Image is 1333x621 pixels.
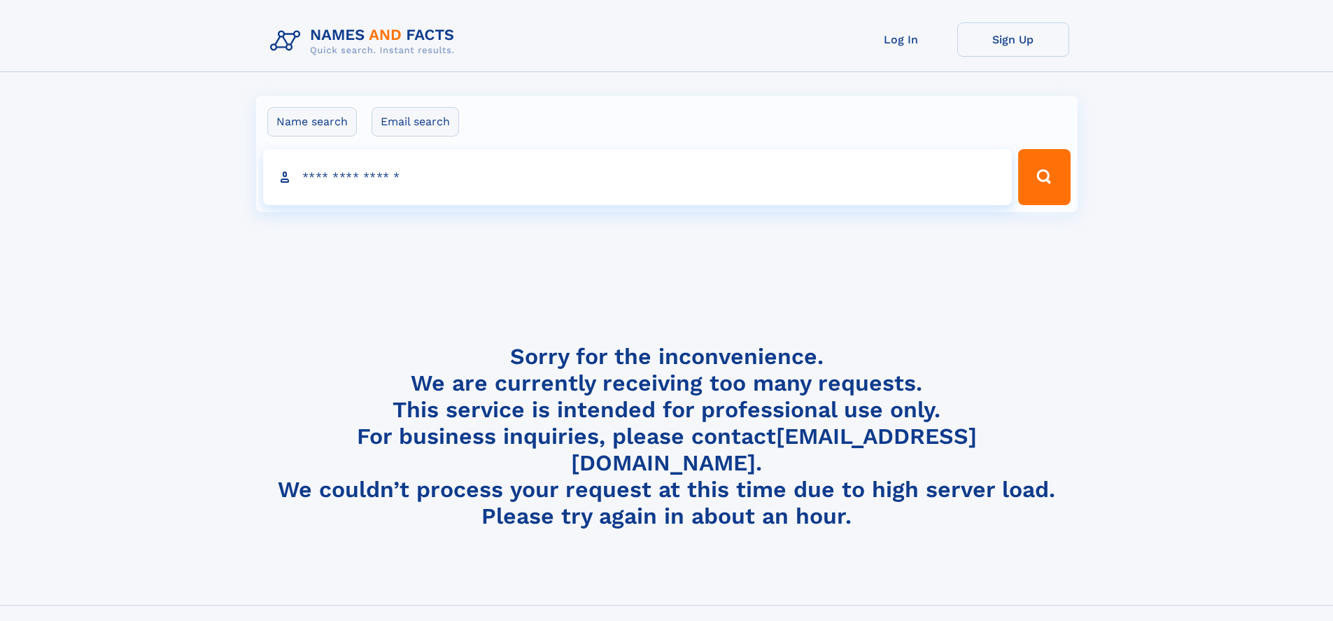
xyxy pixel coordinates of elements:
[265,22,466,60] img: Logo Names and Facts
[845,22,957,57] a: Log In
[1018,149,1070,205] button: Search Button
[263,149,1013,205] input: search input
[571,423,977,476] a: [EMAIL_ADDRESS][DOMAIN_NAME]
[265,343,1069,530] h4: Sorry for the inconvenience. We are currently receiving too many requests. This service is intend...
[372,107,459,137] label: Email search
[267,107,357,137] label: Name search
[957,22,1069,57] a: Sign Up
